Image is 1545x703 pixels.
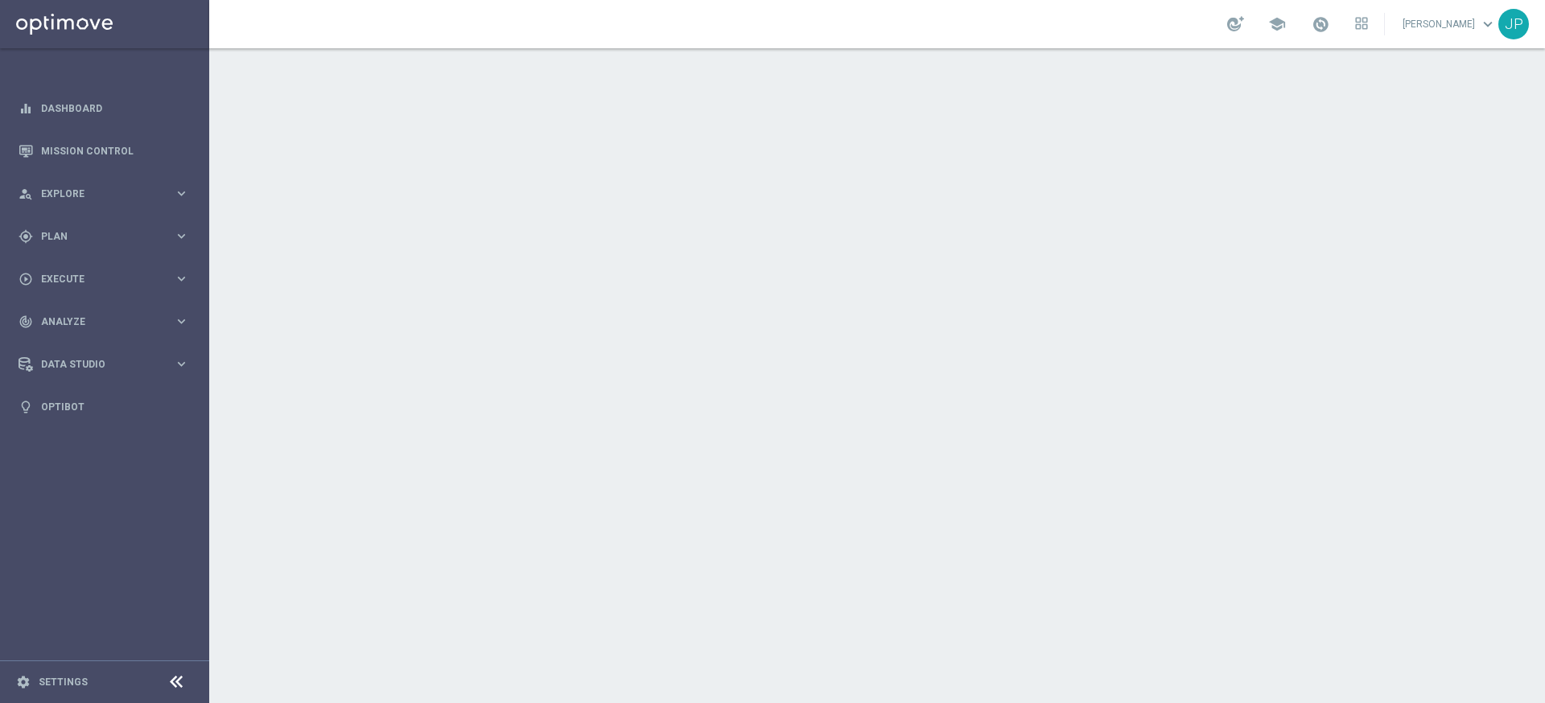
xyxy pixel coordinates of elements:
span: Explore [41,189,174,199]
span: Data Studio [41,360,174,369]
span: school [1268,15,1286,33]
div: Explore [19,187,174,201]
button: person_search Explore keyboard_arrow_right [18,187,190,200]
a: Settings [39,677,88,687]
span: keyboard_arrow_down [1479,15,1497,33]
div: JP [1498,9,1529,39]
div: Plan [19,229,174,244]
div: Optibot [19,385,189,428]
i: keyboard_arrow_right [174,186,189,201]
button: gps_fixed Plan keyboard_arrow_right [18,230,190,243]
button: Mission Control [18,145,190,158]
div: Data Studio [19,357,174,372]
button: lightbulb Optibot [18,401,190,413]
i: keyboard_arrow_right [174,314,189,329]
i: settings [16,675,31,689]
a: Dashboard [41,87,189,129]
i: track_changes [19,314,33,329]
i: keyboard_arrow_right [174,271,189,286]
button: track_changes Analyze keyboard_arrow_right [18,315,190,328]
button: play_circle_outline Execute keyboard_arrow_right [18,273,190,286]
i: person_search [19,187,33,201]
i: gps_fixed [19,229,33,244]
a: Optibot [41,385,189,428]
div: Execute [19,272,174,286]
button: equalizer Dashboard [18,102,190,115]
span: Execute [41,274,174,284]
i: play_circle_outline [19,272,33,286]
a: [PERSON_NAME]keyboard_arrow_down [1401,12,1498,36]
i: equalizer [19,101,33,116]
span: Analyze [41,317,174,327]
i: keyboard_arrow_right [174,228,189,244]
i: lightbulb [19,400,33,414]
div: Dashboard [19,87,189,129]
div: Mission Control [19,129,189,172]
a: Mission Control [41,129,189,172]
i: keyboard_arrow_right [174,356,189,372]
span: Plan [41,232,174,241]
button: Data Studio keyboard_arrow_right [18,358,190,371]
div: Analyze [19,314,174,329]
